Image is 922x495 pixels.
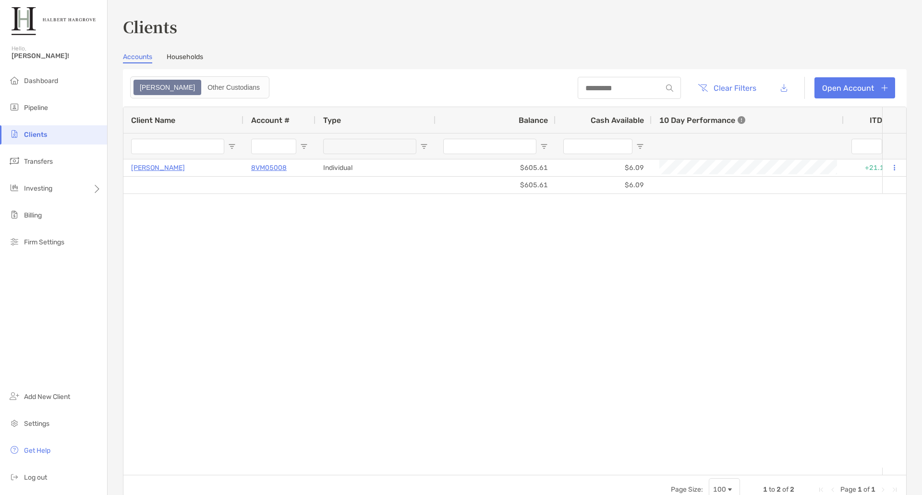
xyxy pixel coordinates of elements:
span: Cash Available [591,116,644,125]
a: Households [167,53,203,63]
span: 2 [776,485,781,494]
span: Get Help [24,447,50,455]
span: Settings [24,420,49,428]
div: 10 Day Performance [659,107,745,133]
div: Previous Page [829,486,837,494]
span: [PERSON_NAME]! [12,52,101,60]
span: Clients [24,131,47,139]
img: settings icon [9,417,20,429]
img: get-help icon [9,444,20,456]
h3: Clients [123,15,907,37]
span: Pipeline [24,104,48,112]
div: segmented control [130,76,269,98]
div: Next Page [879,486,887,494]
input: Client Name Filter Input [131,139,224,154]
img: firm-settings icon [9,236,20,247]
span: Dashboard [24,77,58,85]
img: Zoe Logo [12,4,96,38]
button: Open Filter Menu [228,143,236,150]
div: $605.61 [436,177,556,193]
img: add_new_client icon [9,390,20,402]
div: $605.61 [436,159,556,176]
img: clients icon [9,128,20,140]
span: of [863,485,870,494]
span: Balance [519,116,548,125]
img: dashboard icon [9,74,20,86]
div: Zoe [134,81,200,94]
div: Last Page [891,486,898,494]
span: Add New Client [24,393,70,401]
span: 1 [858,485,862,494]
span: Transfers [24,157,53,166]
span: Client Name [131,116,175,125]
span: to [769,485,775,494]
a: Open Account [814,77,895,98]
div: $6.09 [556,177,652,193]
span: Account # [251,116,290,125]
div: +21.12% [844,159,901,176]
div: Individual [315,159,436,176]
button: Open Filter Menu [300,143,308,150]
img: pipeline icon [9,101,20,113]
img: investing icon [9,182,20,193]
a: [PERSON_NAME] [131,162,185,174]
div: $6.09 [556,159,652,176]
img: transfers icon [9,155,20,167]
div: Page Size: [671,485,703,494]
span: Firm Settings [24,238,64,246]
img: logout icon [9,471,20,483]
img: input icon [666,85,673,92]
input: Cash Available Filter Input [563,139,632,154]
span: of [782,485,789,494]
input: Balance Filter Input [443,139,536,154]
button: Open Filter Menu [540,143,548,150]
button: Clear Filters [691,77,764,98]
span: Log out [24,473,47,482]
span: Type [323,116,341,125]
div: Other Custodians [202,81,265,94]
span: Billing [24,211,42,219]
div: ITD [870,116,894,125]
a: 8VM05008 [251,162,287,174]
span: 2 [790,485,794,494]
span: Investing [24,184,52,193]
input: Account # Filter Input [251,139,296,154]
span: 1 [763,485,767,494]
input: ITD Filter Input [851,139,882,154]
button: Open Filter Menu [420,143,428,150]
img: billing icon [9,209,20,220]
button: Open Filter Menu [636,143,644,150]
span: Page [840,485,856,494]
div: First Page [817,486,825,494]
div: 100 [713,485,726,494]
span: 1 [871,485,875,494]
a: Accounts [123,53,152,63]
